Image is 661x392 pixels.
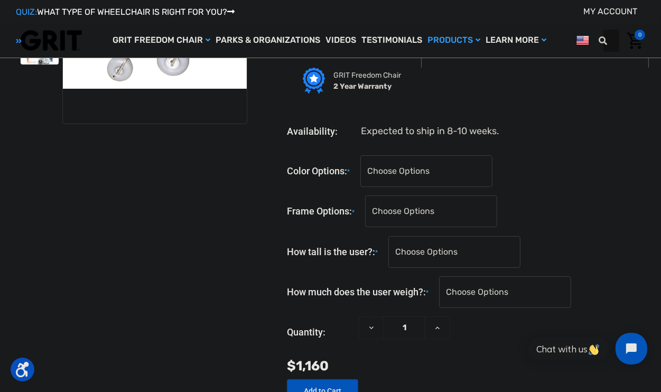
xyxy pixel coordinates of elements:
span: QUIZ: [16,7,37,17]
span: 0 [635,30,645,40]
p: GRIT Freedom Chair [333,70,401,81]
img: Cart [627,33,643,49]
a: QUIZ:WHAT TYPE OF WHEELCHAIR IS RIGHT FOR YOU? [16,7,235,17]
img: us.png [576,34,589,47]
dt: Availability: [287,124,353,138]
label: Frame Options: [287,195,360,228]
label: How tall is the user?: [287,236,383,268]
a: Testimonials [359,23,425,58]
iframe: Tidio Chat [517,324,656,374]
img: GRIT All-Terrain Wheelchair and Mobility Equipment [16,30,82,51]
a: Cart with 0 items [619,30,645,52]
img: Grit freedom [303,68,324,94]
a: GRIT Freedom Chair [110,23,213,58]
label: How much does the user weigh?: [287,276,434,309]
span: $1,160 [287,358,329,374]
label: Color Options: [287,155,355,188]
label: Quantity: [287,316,353,348]
input: Search [603,30,619,52]
a: Learn More [483,23,549,58]
a: Parks & Organizations [213,23,323,58]
a: Videos [323,23,359,58]
dd: Expected to ship in 8-10 weeks. [361,124,499,138]
strong: 2 Year Warranty [333,82,392,91]
a: Products [425,23,483,58]
a: Account [583,6,637,16]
